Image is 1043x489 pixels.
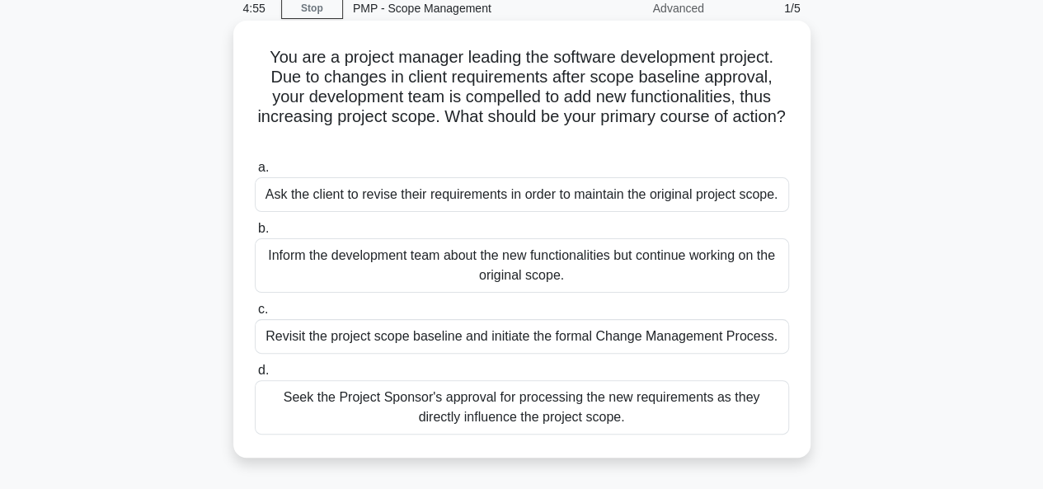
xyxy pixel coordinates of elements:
[255,177,789,212] div: Ask the client to revise their requirements in order to maintain the original project scope.
[258,363,269,377] span: d.
[258,221,269,235] span: b.
[255,319,789,354] div: Revisit the project scope baseline and initiate the formal Change Management Process.
[258,160,269,174] span: a.
[258,302,268,316] span: c.
[255,380,789,435] div: Seek the Project Sponsor's approval for processing the new requirements as they directly influenc...
[255,238,789,293] div: Inform the development team about the new functionalities but continue working on the original sc...
[253,47,791,148] h5: You are a project manager leading the software development project. Due to changes in client requ...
